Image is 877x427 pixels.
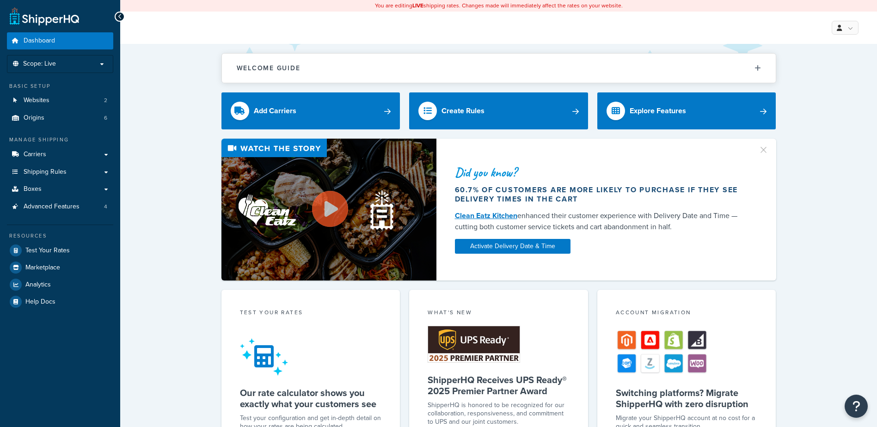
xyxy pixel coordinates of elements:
[428,374,570,396] h5: ShipperHQ Receives UPS Ready® 2025 Premier Partner Award
[7,181,113,198] a: Boxes
[7,110,113,127] li: Origins
[455,185,747,204] div: 60.7% of customers are more likely to purchase if they see delivery times in the cart
[455,210,517,221] a: Clean Eatz Kitchen
[409,92,588,129] a: Create Rules
[616,308,758,319] div: Account Migration
[7,198,113,215] li: Advanced Features
[221,139,436,281] img: Video thumbnail
[630,104,686,117] div: Explore Features
[104,97,107,104] span: 2
[7,232,113,240] div: Resources
[24,185,42,193] span: Boxes
[7,136,113,144] div: Manage Shipping
[7,146,113,163] a: Carriers
[25,281,51,289] span: Analytics
[7,242,113,259] a: Test Your Rates
[240,308,382,319] div: Test your rates
[845,395,868,418] button: Open Resource Center
[428,308,570,319] div: What's New
[455,210,747,232] div: enhanced their customer experience with Delivery Date and Time — cutting both customer service ti...
[24,97,49,104] span: Websites
[25,298,55,306] span: Help Docs
[428,401,570,426] p: ShipperHQ is honored to be recognized for our collaboration, responsiveness, and commitment to UP...
[442,104,484,117] div: Create Rules
[7,198,113,215] a: Advanced Features4
[237,65,301,72] h2: Welcome Guide
[24,114,44,122] span: Origins
[597,92,776,129] a: Explore Features
[7,164,113,181] a: Shipping Rules
[25,264,60,272] span: Marketplace
[7,259,113,276] a: Marketplace
[25,247,70,255] span: Test Your Rates
[222,54,776,83] button: Welcome Guide
[221,92,400,129] a: Add Carriers
[412,1,423,10] b: LIVE
[7,92,113,109] li: Websites
[616,387,758,409] h5: Switching platforms? Migrate ShipperHQ with zero disruption
[7,293,113,310] a: Help Docs
[24,151,46,159] span: Carriers
[23,60,56,68] span: Scope: Live
[455,239,570,254] a: Activate Delivery Date & Time
[254,104,296,117] div: Add Carriers
[7,110,113,127] a: Origins6
[24,203,80,211] span: Advanced Features
[104,114,107,122] span: 6
[7,276,113,293] a: Analytics
[104,203,107,211] span: 4
[240,387,382,409] h5: Our rate calculator shows you exactly what your customers see
[7,82,113,90] div: Basic Setup
[7,32,113,49] a: Dashboard
[24,168,67,176] span: Shipping Rules
[24,37,55,45] span: Dashboard
[7,92,113,109] a: Websites2
[455,166,747,179] div: Did you know?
